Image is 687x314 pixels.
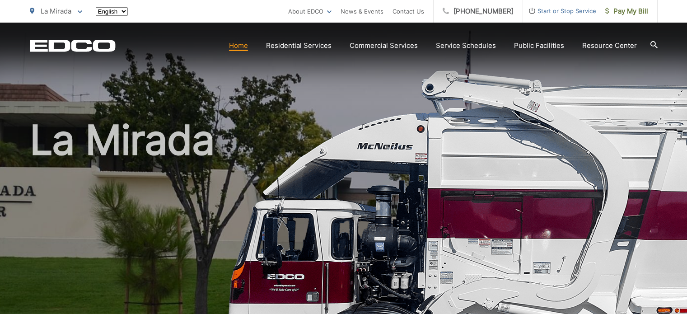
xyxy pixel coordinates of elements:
[582,40,637,51] a: Resource Center
[436,40,496,51] a: Service Schedules
[514,40,564,51] a: Public Facilities
[229,40,248,51] a: Home
[266,40,332,51] a: Residential Services
[30,39,116,52] a: EDCD logo. Return to the homepage.
[288,6,332,17] a: About EDCO
[96,7,128,16] select: Select a language
[605,6,648,17] span: Pay My Bill
[41,7,71,15] span: La Mirada
[393,6,424,17] a: Contact Us
[341,6,383,17] a: News & Events
[350,40,418,51] a: Commercial Services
